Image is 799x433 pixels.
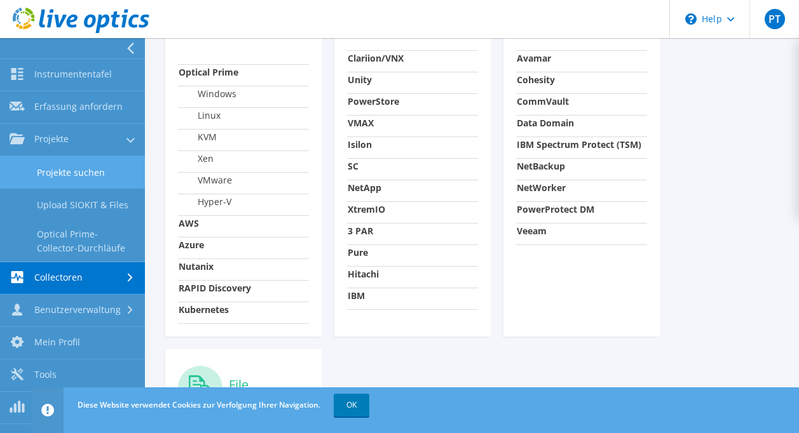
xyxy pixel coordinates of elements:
[348,290,365,302] strong: IBM
[179,88,236,100] label: Windows
[765,9,785,29] span: PT
[229,378,249,391] label: File
[517,182,566,194] strong: NetWorker
[179,109,221,122] label: Linux
[517,225,547,237] strong: Veeam
[179,217,199,229] strong: AWS
[348,182,381,194] strong: NetApp
[517,74,555,86] strong: Cohesity
[179,66,238,78] strong: Optical Prime
[179,152,214,165] label: Xen
[348,268,379,280] strong: Hitachi
[517,138,641,150] strong: IBM Spectrum Protect (TSM)
[179,131,217,143] label: KVM
[334,394,369,416] a: OK
[179,239,204,251] strong: Azure
[517,160,565,172] strong: NetBackup
[179,303,229,316] strong: Kubernetes
[179,174,232,187] label: VMware
[348,225,373,237] strong: 3 PAR
[348,203,385,215] strong: XtremIO
[348,117,374,129] strong: VMAX
[179,196,231,208] label: Hyper-V
[179,282,251,294] strong: RAPID Discovery
[517,203,594,215] strong: PowerProtect DM
[348,52,404,64] strong: Clariion/VNX
[517,52,551,64] strong: Avamar
[685,13,697,25] svg: \n
[517,95,569,107] strong: CommVault
[348,74,372,86] strong: Unity
[78,399,320,410] span: Diese Website verwendet Cookies zur Verfolgung Ihrer Navigation.
[348,138,372,150] strong: Isilon
[179,260,214,272] strong: Nutanix
[348,160,359,172] strong: SC
[517,117,574,129] strong: Data Domain
[348,95,399,107] strong: PowerStore
[348,246,368,258] strong: Pure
